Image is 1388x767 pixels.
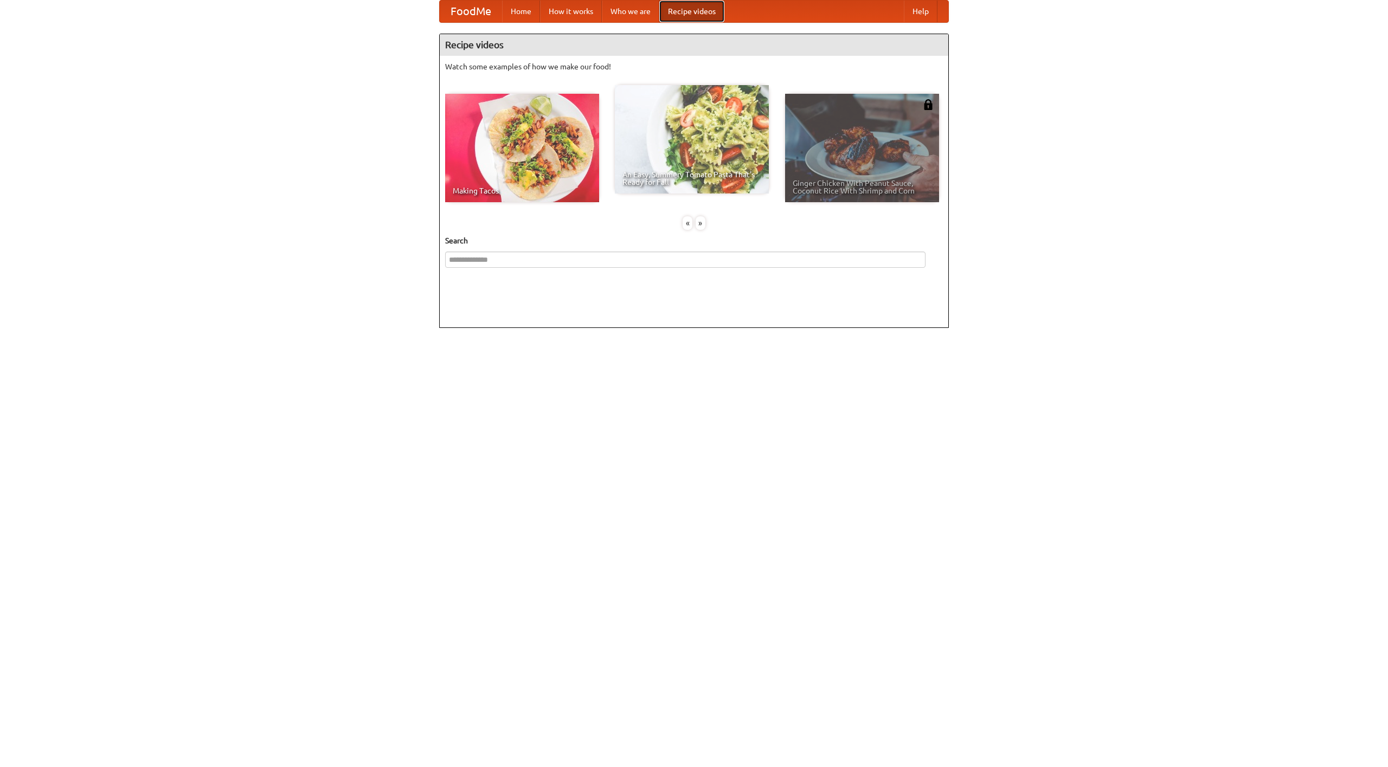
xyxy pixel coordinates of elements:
img: 483408.png [923,99,934,110]
span: An Easy, Summery Tomato Pasta That's Ready for Fall [622,171,761,186]
div: « [683,216,692,230]
a: Help [904,1,937,22]
div: » [696,216,705,230]
a: How it works [540,1,602,22]
span: Making Tacos [453,187,592,195]
a: Home [502,1,540,22]
a: FoodMe [440,1,502,22]
p: Watch some examples of how we make our food! [445,61,943,72]
a: Making Tacos [445,94,599,202]
h5: Search [445,235,943,246]
a: Recipe videos [659,1,724,22]
h4: Recipe videos [440,34,948,56]
a: An Easy, Summery Tomato Pasta That's Ready for Fall [615,85,769,194]
a: Who we are [602,1,659,22]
